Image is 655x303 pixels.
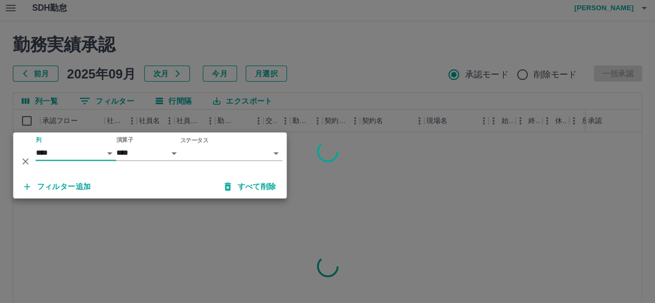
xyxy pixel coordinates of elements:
[36,136,42,144] label: 列
[116,136,134,144] label: 演算子
[16,177,100,196] button: フィルター追加
[180,136,209,144] label: ステータス
[18,154,34,170] button: 削除
[216,177,285,196] button: すべて削除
